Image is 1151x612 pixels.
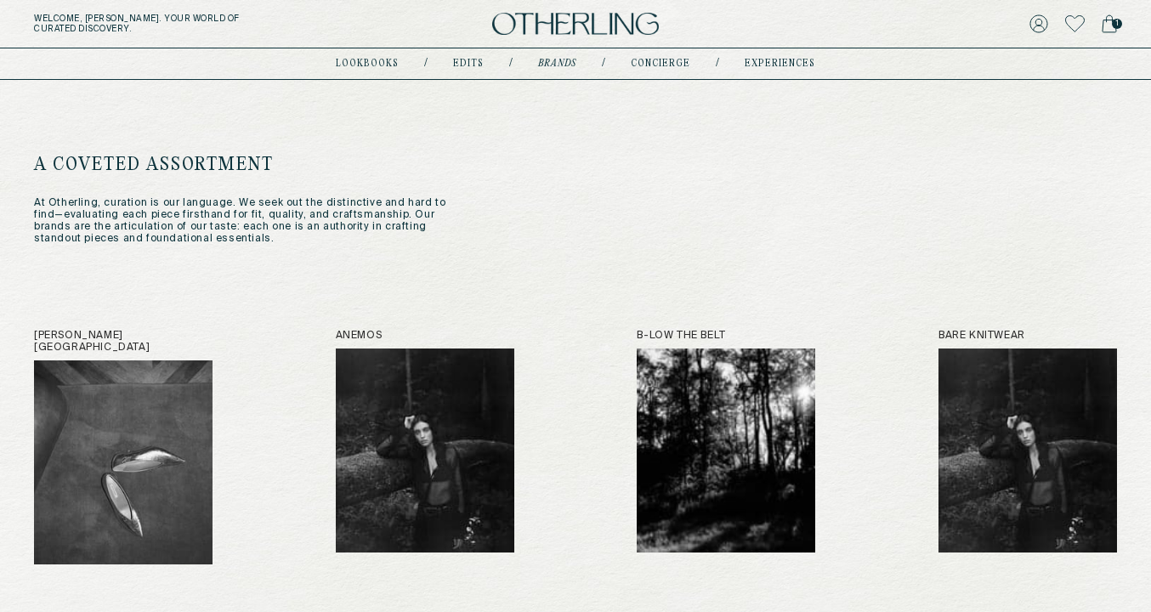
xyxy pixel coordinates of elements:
[938,348,1117,552] img: Bare Knitwear
[637,330,815,342] h2: B-low the Belt
[336,330,514,342] h2: Anemos
[336,330,514,564] a: Anemos
[538,59,576,68] a: Brands
[1112,19,1122,29] span: 1
[34,153,459,177] h1: A COVETED ASSORTMENT
[938,330,1117,564] a: Bare Knitwear
[492,13,659,36] img: logo
[509,57,513,71] div: /
[938,330,1117,342] h2: Bare Knitwear
[716,57,719,71] div: /
[34,14,359,34] h5: Welcome, [PERSON_NAME] . Your world of curated discovery.
[34,330,213,564] a: [PERSON_NAME][GEOGRAPHIC_DATA]
[745,59,815,68] a: experiences
[1102,12,1117,36] a: 1
[34,330,213,354] h2: [PERSON_NAME][GEOGRAPHIC_DATA]
[631,59,690,68] a: concierge
[424,57,428,71] div: /
[602,57,605,71] div: /
[34,197,459,245] p: At Otherling, curation is our language. We seek out the distinctive and hard to find—evaluating e...
[637,330,815,564] a: B-low the Belt
[453,59,484,68] a: Edits
[637,348,815,552] img: B-low the Belt
[34,360,213,564] img: Alfie Paris
[336,348,514,552] img: Anemos
[336,59,399,68] a: lookbooks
